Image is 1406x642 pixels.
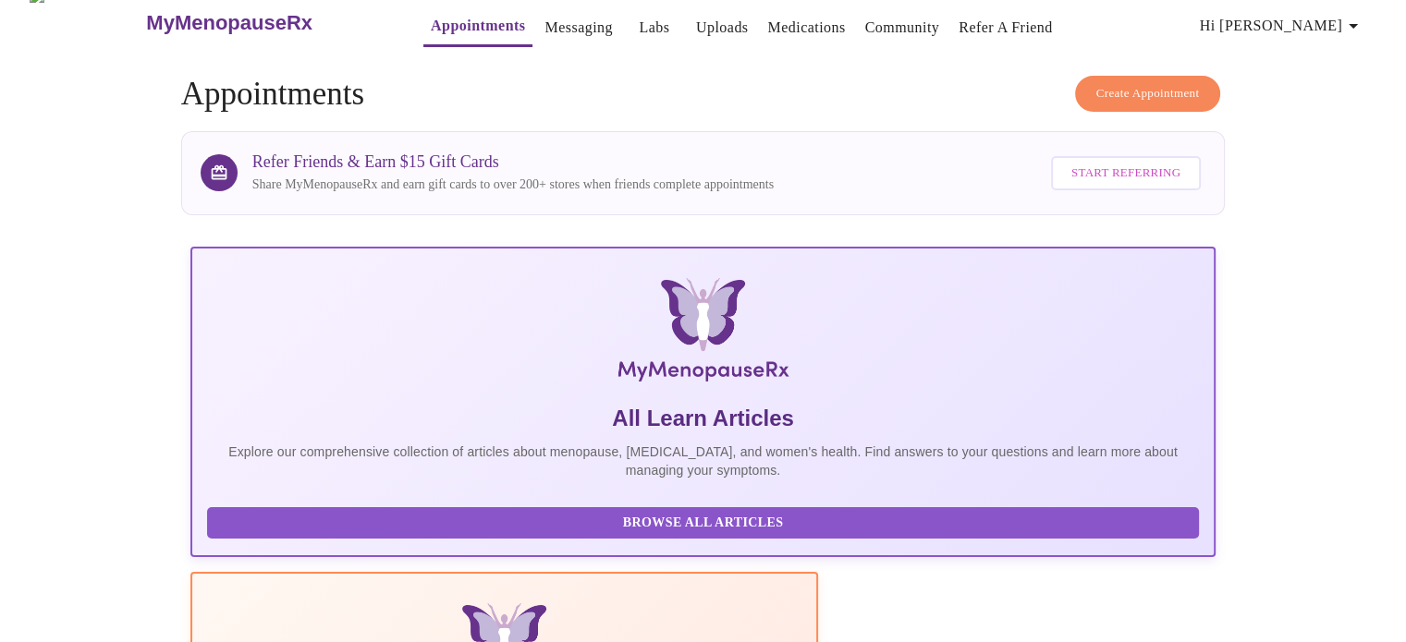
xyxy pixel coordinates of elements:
[760,9,852,46] button: Medications
[544,15,612,41] a: Messaging
[858,9,948,46] button: Community
[1046,147,1205,200] a: Start Referring
[207,442,1200,479] p: Explore our comprehensive collection of articles about menopause, [MEDICAL_DATA], and women's hea...
[625,9,684,46] button: Labs
[696,15,749,41] a: Uploads
[226,512,1181,535] span: Browse All Articles
[361,278,1045,389] img: MyMenopauseRx Logo
[537,9,619,46] button: Messaging
[207,507,1200,539] button: Browse All Articles
[1071,163,1180,184] span: Start Referring
[431,13,525,39] a: Appointments
[1051,156,1201,190] button: Start Referring
[865,15,940,41] a: Community
[959,15,1053,41] a: Refer a Friend
[252,152,774,172] h3: Refer Friends & Earn $15 Gift Cards
[252,176,774,194] p: Share MyMenopauseRx and earn gift cards to over 200+ stores when friends complete appointments
[689,9,756,46] button: Uploads
[767,15,845,41] a: Medications
[207,514,1204,529] a: Browse All Articles
[1192,7,1372,44] button: Hi [PERSON_NAME]
[1200,13,1364,39] span: Hi [PERSON_NAME]
[951,9,1060,46] button: Refer a Friend
[1096,83,1200,104] span: Create Appointment
[181,76,1226,113] h4: Appointments
[1075,76,1221,112] button: Create Appointment
[423,7,532,47] button: Appointments
[207,404,1200,433] h5: All Learn Articles
[639,15,669,41] a: Labs
[146,11,312,35] h3: MyMenopauseRx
